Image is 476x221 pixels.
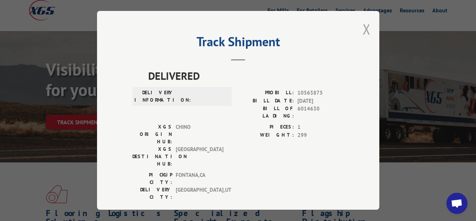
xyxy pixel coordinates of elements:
a: Open chat [446,193,468,214]
label: XGS ORIGIN HUB: [132,123,172,145]
label: BILL OF LADING: [238,105,294,120]
span: [DATE] [297,97,344,105]
label: DELIVERY INFORMATION: [134,89,174,104]
h2: Track Shipment [132,37,344,50]
label: WEIGHT: [238,131,294,139]
span: 1 [297,123,344,131]
span: 10563875 [297,89,344,97]
label: PIECES: [238,123,294,131]
span: 6014630 [297,105,344,120]
span: [GEOGRAPHIC_DATA] [176,145,223,168]
label: PICKUP CITY: [132,171,172,186]
label: BILL DATE: [238,97,294,105]
label: PROBILL: [238,89,294,97]
span: [GEOGRAPHIC_DATA] , UT [176,186,223,201]
button: Close modal [363,20,370,38]
span: DELIVERED [148,68,344,84]
label: XGS DESTINATION HUB: [132,145,172,168]
label: DELIVERY CITY: [132,186,172,201]
span: 299 [297,131,344,139]
span: CHINO [176,123,223,145]
span: FONTANA , CA [176,171,223,186]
